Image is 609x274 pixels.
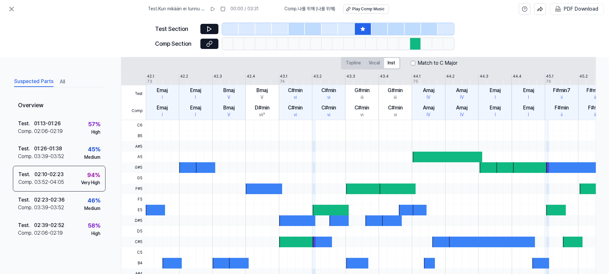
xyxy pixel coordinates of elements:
[495,94,496,101] div: I
[88,221,100,231] div: 58 %
[365,58,384,68] button: Vocal
[528,94,529,101] div: I
[564,5,598,13] div: PDF Download
[460,94,464,101] div: IV
[259,112,265,118] div: vii°
[121,184,146,194] span: F#5
[388,87,403,94] div: G#min
[121,215,146,226] span: D#5
[14,77,53,87] button: Suspected Parts
[321,104,336,112] div: C#min
[34,196,65,204] div: 02:23 - 02:36
[223,104,235,112] div: Bmaj
[457,104,468,112] div: Amaj
[18,120,34,128] div: Test .
[34,171,64,178] div: 02:10 - 02:23
[223,87,235,94] div: Bmaj
[121,237,146,247] span: C#5
[18,153,34,160] div: Comp .
[81,180,100,186] div: Very High
[34,128,63,135] div: 02:06 - 02:19
[280,74,288,79] div: 43.1
[195,94,196,101] div: I
[121,226,146,237] span: D5
[528,112,529,118] div: I
[427,94,431,101] div: IV
[18,204,34,212] div: Comp .
[523,104,534,112] div: Emaj
[594,112,596,118] div: ii
[247,74,255,79] div: 42.4
[361,94,364,101] div: iii
[121,194,146,205] span: F5
[579,74,588,79] div: 45.2
[346,74,355,79] div: 43.3
[554,4,600,14] button: PDF Download
[480,74,488,79] div: 44.3
[457,87,468,94] div: Amaj
[190,104,201,112] div: Emaj
[195,112,196,118] div: I
[121,173,146,184] span: G5
[355,104,370,112] div: C#min
[460,112,464,118] div: IV
[561,94,563,101] div: ii
[588,104,602,112] div: F#min
[227,94,230,101] div: V
[255,104,270,112] div: D#min
[214,74,222,79] div: 42.3
[121,247,146,258] span: C5
[394,112,397,118] div: vi
[18,222,34,229] div: Test .
[490,104,501,112] div: Emaj
[34,204,64,212] div: 03:39 - 03:52
[553,87,571,94] div: F#min7
[34,120,61,128] div: 01:13 - 01:26
[18,196,34,204] div: Test .
[121,102,146,120] span: Comp
[537,6,543,12] img: share
[147,74,154,79] div: 42.1
[18,178,34,186] div: Comp .
[561,112,563,118] div: ii
[490,87,501,94] div: Emaj
[88,145,100,154] div: 45 %
[34,222,64,229] div: 02:39 - 02:52
[84,154,100,161] div: Medium
[555,104,569,112] div: F#min
[423,87,434,94] div: Amaj
[361,112,364,118] div: vi
[522,6,528,12] svg: help
[523,87,534,94] div: Emaj
[280,79,285,84] div: 74
[231,6,259,12] div: 00:00 / 03:31
[162,112,163,118] div: I
[34,145,62,153] div: 01:26 - 01:38
[321,87,336,94] div: C#min
[546,79,551,84] div: 76
[355,87,370,94] div: G#min
[155,24,197,34] div: Test Section
[155,39,197,49] div: Comp Section
[413,79,418,84] div: 75
[384,58,399,68] button: Inst
[60,77,65,87] button: All
[13,96,106,115] div: Overview
[87,171,100,180] div: 94 %
[157,104,168,112] div: Emaj
[353,6,385,12] div: Play Comp Music
[294,112,297,118] div: vi
[121,131,146,141] span: B5
[495,112,496,118] div: I
[190,87,201,94] div: Emaj
[121,162,146,173] span: G#5
[18,171,34,178] div: Test .
[91,129,100,136] div: High
[157,87,168,94] div: Emaj
[343,5,389,14] a: Play Comp Music
[519,3,531,15] button: help
[18,229,34,237] div: Comp .
[121,85,146,103] span: Test
[147,79,152,84] div: 73
[288,104,303,112] div: C#min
